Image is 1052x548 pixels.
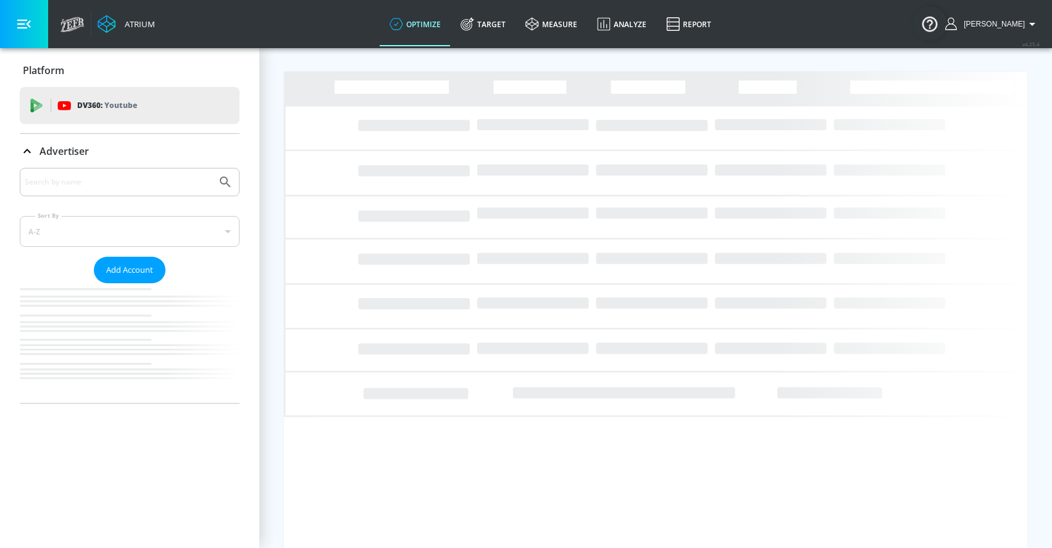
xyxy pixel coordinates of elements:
[104,99,137,112] p: Youtube
[94,257,165,283] button: Add Account
[120,19,155,30] div: Atrium
[77,99,137,112] p: DV360:
[656,2,721,46] a: Report
[23,64,64,77] p: Platform
[20,283,240,403] nav: list of Advertiser
[20,216,240,247] div: A-Z
[945,17,1040,31] button: [PERSON_NAME]
[1022,41,1040,48] span: v 4.25.4
[98,15,155,33] a: Atrium
[380,2,451,46] a: optimize
[106,263,153,277] span: Add Account
[587,2,656,46] a: Analyze
[20,53,240,88] div: Platform
[20,168,240,403] div: Advertiser
[20,134,240,168] div: Advertiser
[912,6,947,41] button: Open Resource Center
[516,2,587,46] a: measure
[35,212,62,220] label: Sort By
[451,2,516,46] a: Target
[20,87,240,124] div: DV360: Youtube
[25,174,212,190] input: Search by name
[959,20,1025,28] span: login as: veronica.hernandez@zefr.com
[40,144,89,158] p: Advertiser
